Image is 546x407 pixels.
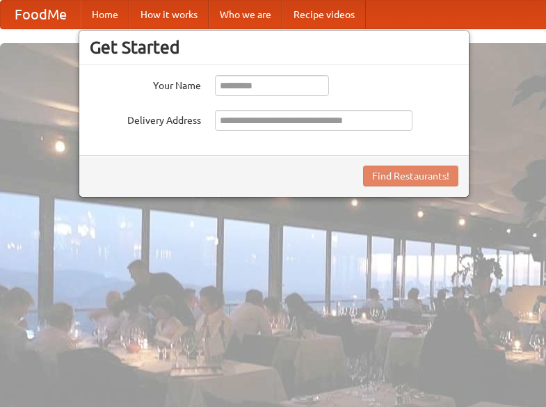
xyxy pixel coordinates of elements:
[81,1,129,29] a: Home
[129,1,209,29] a: How it works
[209,1,282,29] a: Who we are
[90,110,201,127] label: Delivery Address
[363,166,458,186] button: Find Restaurants!
[90,75,201,93] label: Your Name
[1,1,81,29] a: FoodMe
[282,1,366,29] a: Recipe videos
[90,37,458,58] h3: Get Started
